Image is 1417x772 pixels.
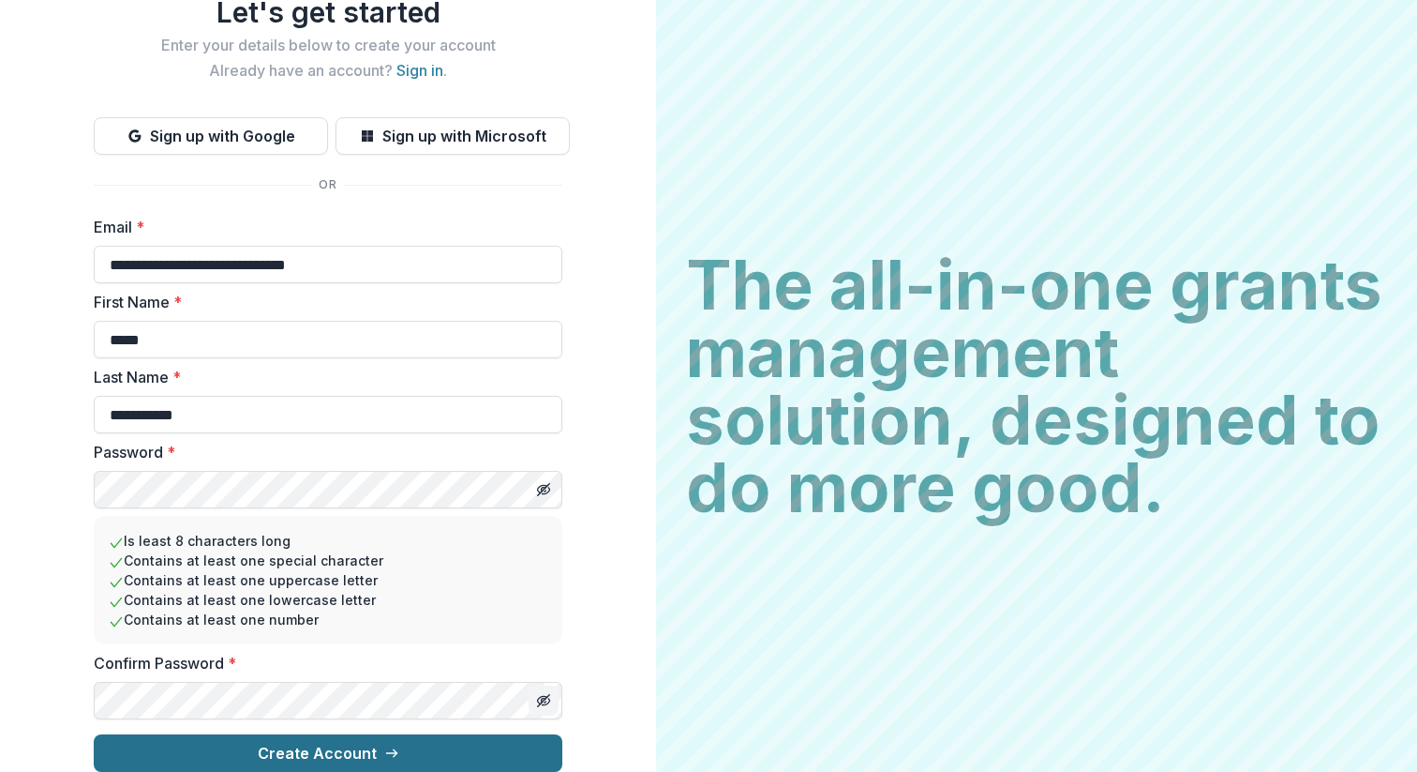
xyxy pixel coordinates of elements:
[109,610,547,629] li: Contains at least one number
[94,62,562,80] h2: Already have an account? .
[109,590,547,610] li: Contains at least one lowercase letter
[94,37,562,54] h2: Enter your details below to create your account
[94,366,551,388] label: Last Name
[94,216,551,238] label: Email
[529,475,559,505] button: Toggle password visibility
[396,61,443,80] a: Sign in
[94,291,551,313] label: First Name
[94,441,551,463] label: Password
[94,117,328,155] button: Sign up with Google
[109,551,547,570] li: Contains at least one special character
[529,686,559,716] button: Toggle password visibility
[109,570,547,590] li: Contains at least one uppercase letter
[109,531,547,551] li: Is least 8 characters long
[94,734,562,772] button: Create Account
[336,117,570,155] button: Sign up with Microsoft
[94,652,551,674] label: Confirm Password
